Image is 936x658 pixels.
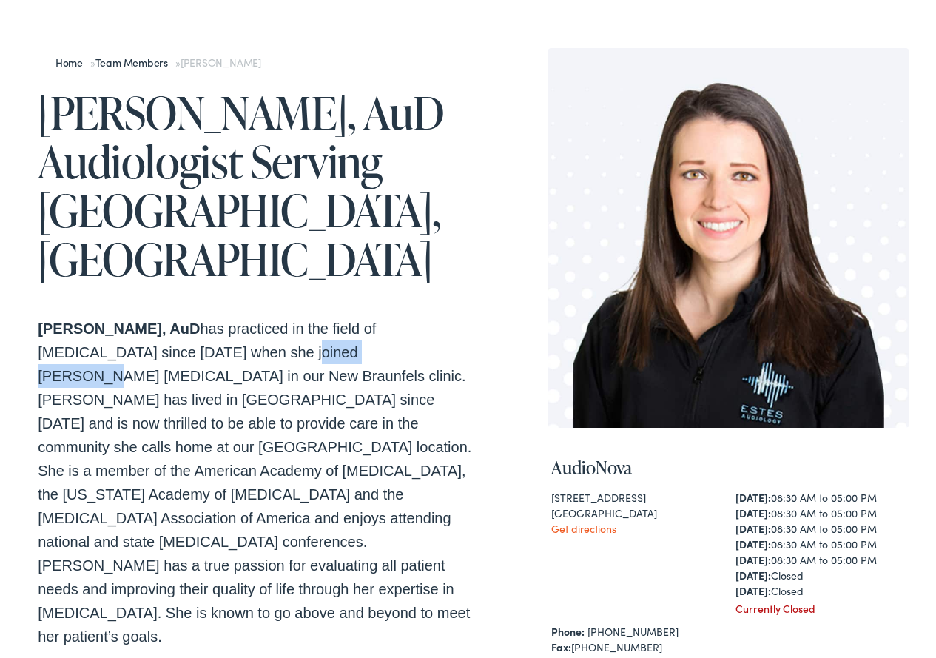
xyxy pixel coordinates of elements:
div: Currently Closed [735,597,906,613]
span: » » [55,51,261,66]
div: [PHONE_NUMBER] [551,636,906,651]
strong: Fax: [551,636,571,651]
div: 08:30 AM to 05:00 PM 08:30 AM to 05:00 PM 08:30 AM to 05:00 PM 08:30 AM to 05:00 PM 08:30 AM to 0... [735,486,906,595]
strong: [DATE]: [735,564,771,579]
strong: [DATE]: [735,517,771,532]
span: [PERSON_NAME] [181,51,261,66]
div: [STREET_ADDRESS] [551,486,721,502]
a: [PHONE_NUMBER] [587,620,679,635]
a: Get directions [551,517,616,532]
strong: [DATE]: [735,533,771,548]
h1: [PERSON_NAME], AuD Audiologist Serving [GEOGRAPHIC_DATA], [GEOGRAPHIC_DATA] [38,84,474,280]
strong: [DATE]: [735,548,771,563]
strong: [DATE]: [735,486,771,501]
strong: [DATE]: [735,502,771,517]
a: Team Members [95,51,175,66]
p: has practiced in the field of [MEDICAL_DATA] since [DATE] when she joined [PERSON_NAME] [MEDICAL_... [38,313,474,645]
strong: [DATE]: [735,580,771,594]
strong: Phone: [551,620,585,635]
h4: AudioNova [551,454,906,475]
a: Home [55,51,90,66]
strong: [PERSON_NAME], AuD [38,317,200,333]
div: [GEOGRAPHIC_DATA] [551,502,721,517]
